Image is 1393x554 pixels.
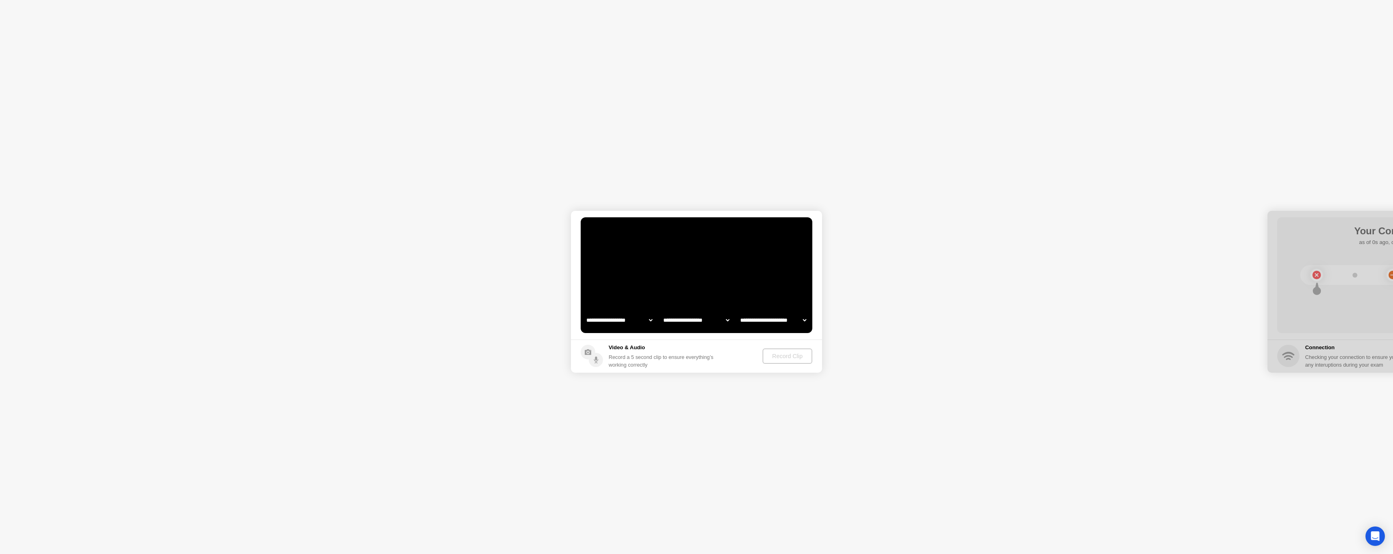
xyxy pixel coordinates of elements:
h5: Video & Audio [609,344,717,352]
select: Available speakers [662,312,731,328]
select: Available cameras [585,312,654,328]
div: Record a 5 second clip to ensure everything’s working correctly [609,353,717,369]
button: Record Clip [763,348,812,364]
div: Open Intercom Messenger [1365,526,1385,546]
select: Available microphones [739,312,808,328]
div: Record Clip [766,353,809,359]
